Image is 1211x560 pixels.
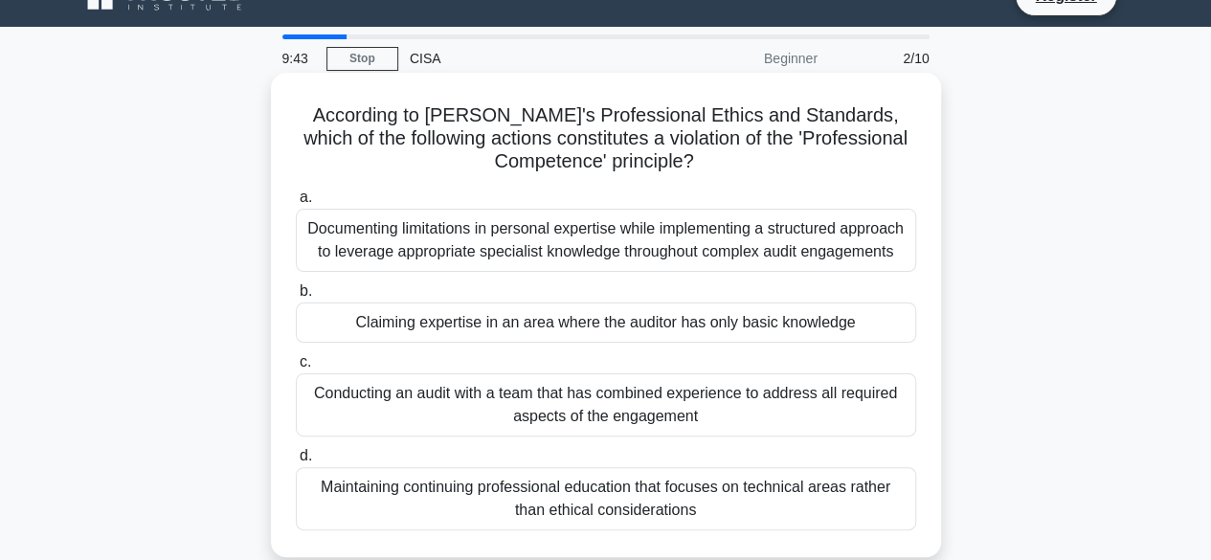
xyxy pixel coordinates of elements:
[294,103,918,174] h5: According to [PERSON_NAME]'s Professional Ethics and Standards, which of the following actions co...
[300,447,312,463] span: d.
[296,302,916,343] div: Claiming expertise in an area where the auditor has only basic knowledge
[829,39,941,78] div: 2/10
[296,209,916,272] div: Documenting limitations in personal expertise while implementing a structured approach to leverag...
[300,189,312,205] span: a.
[326,47,398,71] a: Stop
[296,373,916,437] div: Conducting an audit with a team that has combined experience to address all required aspects of t...
[300,282,312,299] span: b.
[271,39,326,78] div: 9:43
[296,467,916,530] div: Maintaining continuing professional education that focuses on technical areas rather than ethical...
[398,39,662,78] div: CISA
[300,353,311,370] span: c.
[662,39,829,78] div: Beginner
